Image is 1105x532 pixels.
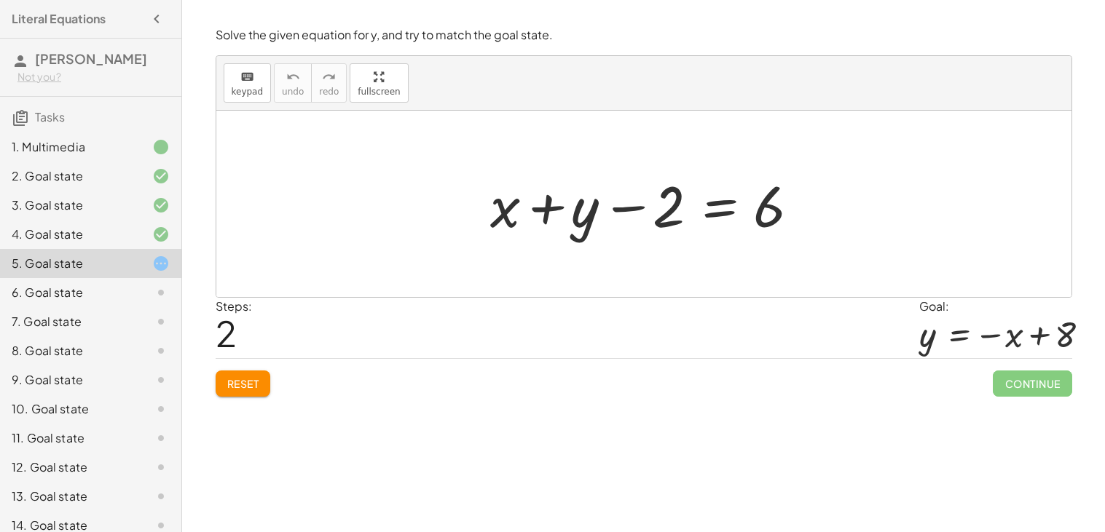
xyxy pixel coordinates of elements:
i: Task not started. [152,458,170,476]
div: 2. Goal state [12,167,129,185]
div: 9. Goal state [12,371,129,389]
button: keyboardkeypad [224,63,272,103]
span: redo [319,87,339,97]
i: Task not started. [152,313,170,330]
label: Steps: [216,298,252,314]
span: undo [282,87,304,97]
span: [PERSON_NAME] [35,50,147,67]
div: 4. Goal state [12,226,129,243]
i: Task not started. [152,488,170,505]
i: keyboard [240,68,254,86]
p: Solve the given equation for y, and try to match the goal state. [216,27,1072,44]
i: redo [322,68,336,86]
div: 3. Goal state [12,196,129,214]
span: fullscreen [358,87,400,97]
div: 13. Goal state [12,488,129,505]
div: 5. Goal state [12,255,129,272]
div: 8. Goal state [12,342,129,360]
div: 7. Goal state [12,313,129,330]
div: 1. Multimedia [12,138,129,156]
span: keypad [232,87,264,97]
div: 6. Goal state [12,284,129,301]
button: fullscreen [350,63,408,103]
div: Goal: [919,298,1071,315]
button: undoundo [274,63,312,103]
i: Task not started. [152,284,170,301]
button: Reset [216,370,271,397]
i: Task not started. [152,342,170,360]
div: 10. Goal state [12,400,129,418]
i: Task finished and correct. [152,167,170,185]
i: Task not started. [152,400,170,418]
h4: Literal Equations [12,10,106,28]
i: Task not started. [152,429,170,447]
div: 12. Goal state [12,458,129,476]
i: undo [286,68,300,86]
i: Task started. [152,255,170,272]
span: Tasks [35,109,65,124]
i: Task finished and correct. [152,196,170,214]
span: 2 [216,311,237,355]
i: Task finished. [152,138,170,156]
span: Reset [227,377,259,390]
button: redoredo [311,63,347,103]
div: 11. Goal state [12,429,129,447]
div: Not you? [17,70,170,84]
i: Task not started. [152,371,170,389]
i: Task finished and correct. [152,226,170,243]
